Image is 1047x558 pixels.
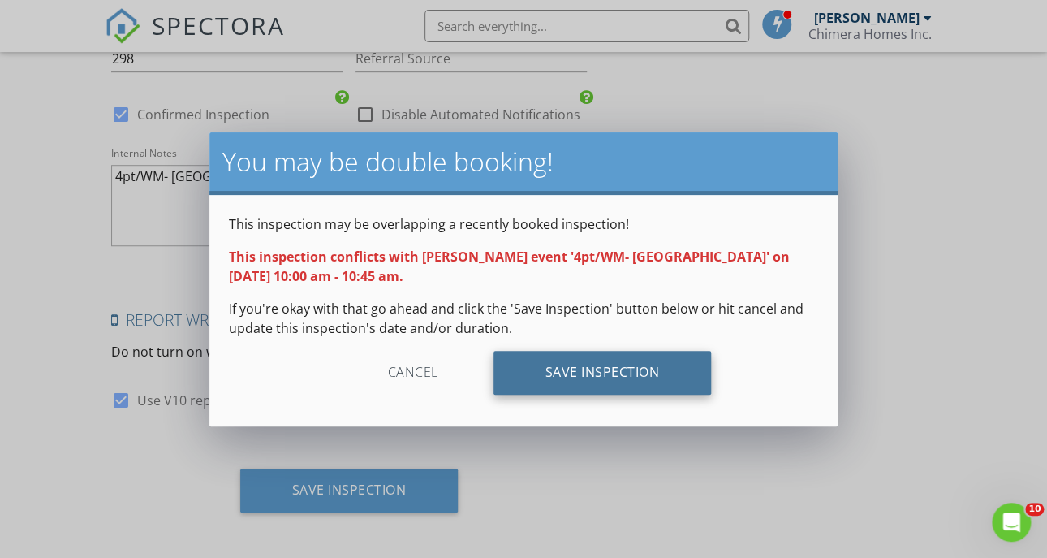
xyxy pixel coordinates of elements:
[493,351,712,395] div: Save Inspection
[229,214,818,234] p: This inspection may be overlapping a recently booked inspection!
[992,503,1031,542] iframe: Intercom live chat
[229,299,818,338] p: If you're okay with that go ahead and click the 'Save Inspection' button below or hit cancel and ...
[1025,503,1044,516] span: 10
[336,351,490,395] div: Cancel
[229,248,790,285] strong: This inspection conflicts with [PERSON_NAME] event '4pt/WM- [GEOGRAPHIC_DATA]' on [DATE] 10:00 am...
[222,145,825,178] h2: You may be double booking!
